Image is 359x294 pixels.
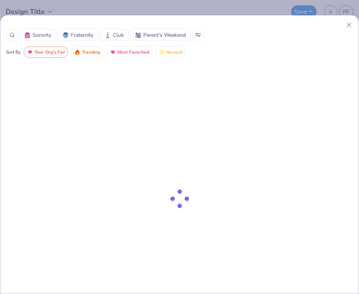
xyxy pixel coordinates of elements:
button: Your Org's Fav [24,46,68,58]
img: Club [105,32,111,38]
button: FraternityFraternity [58,29,98,41]
img: Sorority [24,32,30,38]
button: Trending [71,46,104,58]
span: Club [113,31,124,39]
img: Parent's Weekend [135,32,141,38]
div: Sort By [6,49,21,55]
img: trending.gif [74,49,80,55]
button: Most Favorited [107,46,153,58]
span: Your Org's Fav [35,48,65,57]
button: Sort Popup Button [192,29,204,41]
span: Most Favorited [117,48,149,57]
button: ClubClub [100,29,129,41]
button: SororitySorority [20,29,56,41]
img: most_fav.gif [27,49,33,55]
span: Parent's Weekend [143,31,186,39]
img: newest.gif [159,49,165,55]
span: Trending [82,48,100,57]
button: Parent's WeekendParent's Weekend [130,29,191,41]
span: Sorority [33,31,51,39]
img: Fraternity [63,32,69,38]
span: Fraternity [71,31,93,39]
button: Newest [155,46,186,58]
img: most_fav.gif [110,49,116,55]
span: Newest [166,48,183,57]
